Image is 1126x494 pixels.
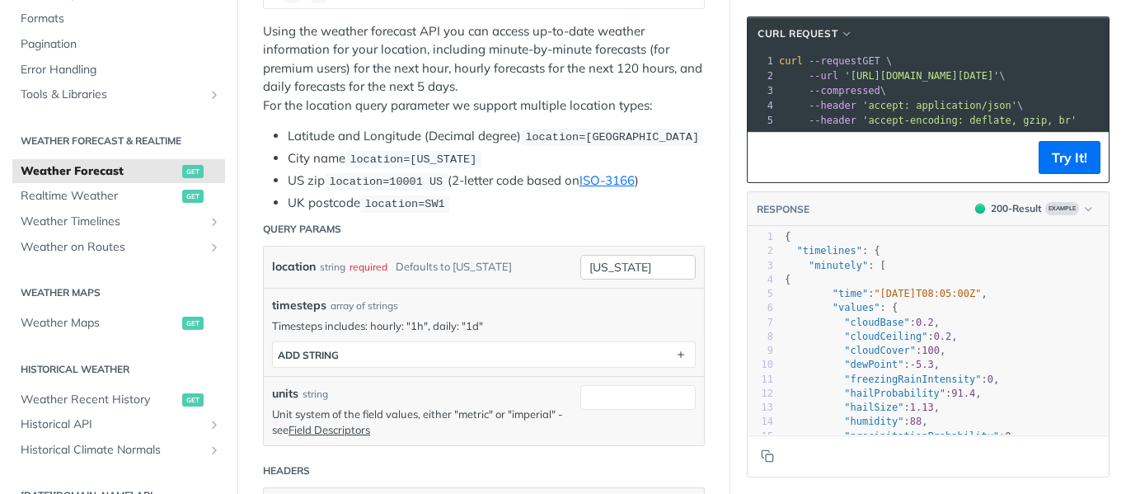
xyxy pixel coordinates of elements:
span: : , [785,288,988,299]
span: "timelines" [796,245,861,256]
span: 0 [988,374,993,385]
div: 12 [748,387,773,401]
a: ISO-3166 [579,172,635,188]
span: "cloudCover" [844,345,916,356]
span: Weather Recent History [21,392,178,408]
span: \ [779,85,886,96]
span: : , [785,430,1017,442]
h2: Weather Forecast & realtime [12,134,225,148]
span: : , [785,331,958,342]
button: Copy to clipboard [756,444,779,468]
span: Error Handling [21,62,221,78]
span: --request [809,55,862,67]
button: Show subpages for Tools & Libraries [208,88,221,101]
span: location=10001 US [329,176,443,188]
span: : , [785,359,940,370]
button: Show subpages for Weather Timelines [208,215,221,228]
div: required [350,255,387,279]
span: '[URL][DOMAIN_NAME][DATE]' [844,70,999,82]
li: UK postcode [288,194,705,213]
span: Historical API [21,416,204,433]
span: location=[US_STATE] [350,153,476,166]
a: Weather Forecastget [12,159,225,184]
span: GET \ [779,55,892,67]
span: 0.2 [916,317,934,328]
button: Show subpages for Historical Climate Normals [208,444,221,457]
span: Tools & Libraries [21,87,204,103]
span: { [785,231,791,242]
div: string [320,255,345,279]
a: Field Descriptors [289,423,370,436]
span: Example [1045,202,1079,215]
span: "precipitationProbability" [844,430,999,442]
button: 200200-ResultExample [967,200,1100,217]
span: 1.13 [910,402,934,413]
span: : { [785,302,898,313]
span: get [182,165,204,178]
button: cURL Request [752,26,859,42]
button: Copy to clipboard [756,145,779,170]
div: 5 [748,113,776,128]
span: Realtime Weather [21,188,178,205]
div: 200 - Result [991,201,1042,216]
span: 0 [1005,430,1011,442]
a: Error Handling [12,58,225,82]
a: Weather Mapsget [12,311,225,336]
span: : , [785,416,928,427]
span: Weather Timelines [21,214,204,230]
button: ADD string [273,342,695,367]
span: : , [785,402,940,413]
span: : , [785,345,945,356]
div: 1 [748,230,773,244]
span: 5.3 [916,359,934,370]
span: get [182,317,204,330]
a: Historical APIShow subpages for Historical API [12,412,225,437]
li: US zip (2-letter code based on ) [288,172,705,191]
span: --url [809,70,838,82]
span: \ [779,100,1023,111]
div: string [303,387,328,402]
div: 7 [748,316,773,330]
span: get [182,393,204,407]
li: City name [288,149,705,168]
span: "minutely" [809,260,868,271]
a: Historical Climate NormalsShow subpages for Historical Climate Normals [12,438,225,463]
label: location [272,255,316,279]
div: 2 [748,244,773,258]
p: Unit system of the field values, either "metric" or "imperial" - see [272,407,572,436]
p: Timesteps includes: hourly: "1h", daily: "1d" [272,318,696,333]
button: Try It! [1039,141,1100,174]
span: get [182,190,204,203]
span: : [ [785,260,886,271]
div: Headers [263,463,310,478]
a: Weather on RoutesShow subpages for Weather on Routes [12,235,225,260]
span: cURL Request [758,26,837,41]
div: ADD string [278,349,339,361]
div: Query Params [263,222,341,237]
span: timesteps [272,297,326,314]
span: "hailSize" [844,402,903,413]
div: 1 [748,54,776,68]
span: "humidity" [844,416,903,427]
span: Weather Maps [21,315,178,332]
li: Latitude and Longitude (Decimal degree) [288,127,705,146]
span: Weather Forecast [21,163,178,180]
h2: Weather Maps [12,285,225,300]
span: location=SW1 [364,198,444,210]
div: 10 [748,358,773,372]
a: Realtime Weatherget [12,184,225,209]
span: Weather on Routes [21,239,204,256]
p: Using the weather forecast API you can access up-to-date weather information for your location, i... [263,22,705,115]
span: --compressed [809,85,880,96]
div: 14 [748,415,773,429]
span: "time" [833,288,868,299]
span: --header [809,115,856,126]
span: 'accept: application/json' [862,100,1017,111]
span: : , [785,317,940,328]
span: 88 [910,416,922,427]
div: 8 [748,330,773,344]
span: 100 [922,345,940,356]
span: : , [785,388,982,399]
button: RESPONSE [756,201,810,218]
div: 5 [748,287,773,301]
